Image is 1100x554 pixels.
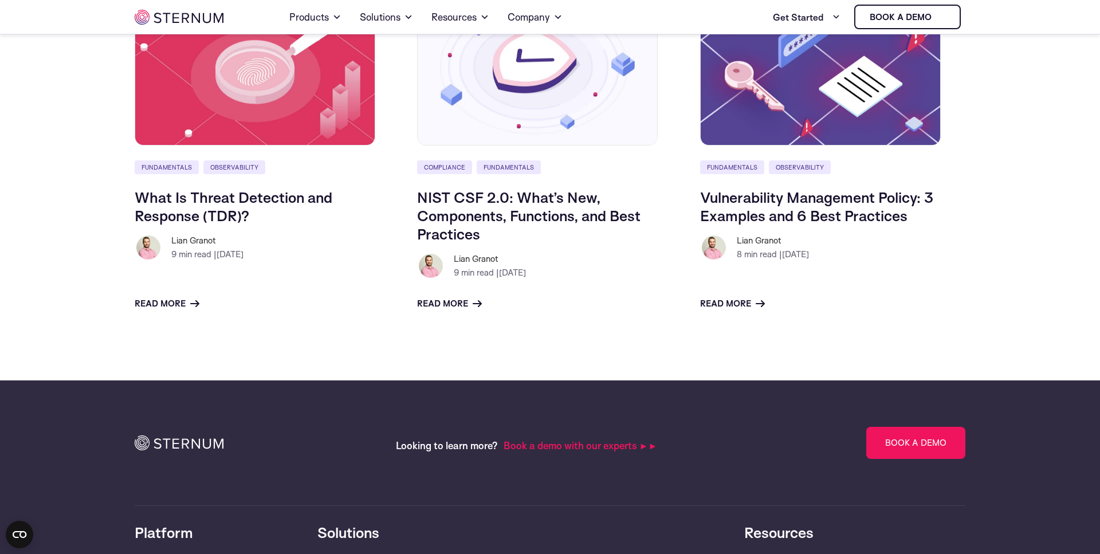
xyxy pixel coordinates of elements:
a: Compliance [417,160,472,174]
a: Resources [431,1,489,33]
h3: Platform [135,523,317,541]
span: 9 [171,249,176,260]
p: min read | [737,247,809,261]
h3: Solutions [317,523,733,541]
a: NIST CSF 2.0: What’s New, Components, Functions, and Best Practices [417,188,641,243]
a: Observability [203,160,265,174]
span: 8 [737,249,742,260]
a: Observability [769,160,831,174]
a: Fundamentals [135,160,199,174]
a: Fundamentals [477,160,541,174]
span: [DATE] [782,249,809,260]
img: sternum iot [936,13,945,22]
span: [DATE] [499,267,526,278]
a: Get Started [773,6,840,29]
img: Lian Granot [135,234,162,261]
a: Fundamentals [700,160,764,174]
a: Read more [135,297,199,311]
a: What Is Threat Detection and Response (TDR)? [135,188,332,225]
h6: Lian Granot [454,252,526,266]
img: sternum iot [135,10,223,25]
h6: Lian Granot [171,234,243,247]
img: Lian Granot [700,234,728,261]
span: 9 [454,267,459,278]
p: min read | [454,266,526,280]
a: Book a demo [854,5,961,29]
span: [DATE] [217,249,243,260]
span: Book a demo with our experts ►► [504,439,658,451]
span: Looking to learn more? [396,439,498,451]
img: icon [135,435,223,450]
img: Lian Granot [417,252,445,280]
a: Company [508,1,563,33]
h3: Resources [744,523,962,541]
a: Book a Demo [866,427,965,459]
h6: Lian Granot [737,234,809,247]
a: Vulnerability Management Policy: 3 Examples and 6 Best Practices [700,188,933,225]
p: min read | [171,247,243,261]
a: Read more [417,297,482,311]
button: Open CMP widget [6,521,33,548]
a: Read more [700,297,765,311]
a: Products [289,1,341,33]
a: Solutions [360,1,413,33]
